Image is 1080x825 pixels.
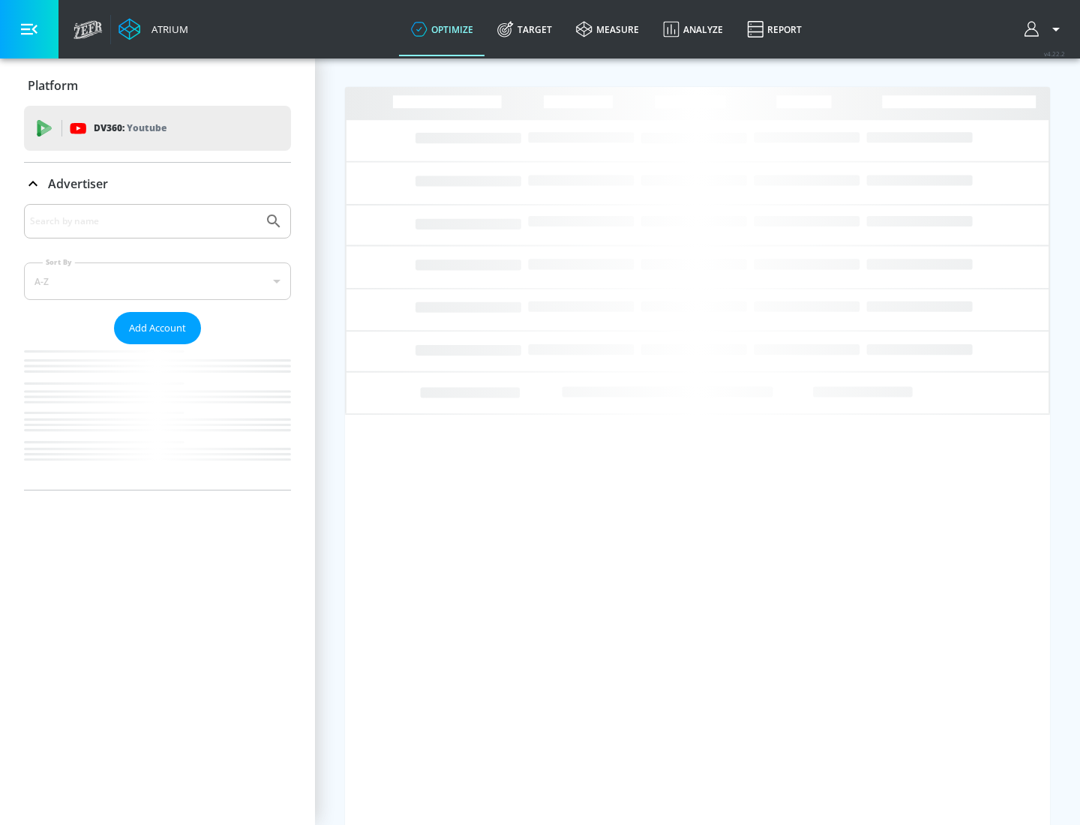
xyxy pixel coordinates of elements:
p: Advertiser [48,175,108,192]
p: DV360: [94,120,166,136]
a: Analyze [651,2,735,56]
a: Target [485,2,564,56]
a: Atrium [118,18,188,40]
button: Add Account [114,312,201,344]
a: Report [735,2,814,56]
nav: list of Advertiser [24,344,291,490]
input: Search by name [30,211,257,231]
div: Advertiser [24,163,291,205]
p: Platform [28,77,78,94]
div: Atrium [145,22,188,36]
div: A-Z [24,262,291,300]
span: v 4.22.2 [1044,49,1065,58]
span: Add Account [129,319,186,337]
a: optimize [399,2,485,56]
p: Youtube [127,120,166,136]
a: measure [564,2,651,56]
div: DV360: Youtube [24,106,291,151]
div: Platform [24,64,291,106]
div: Advertiser [24,204,291,490]
label: Sort By [43,257,75,267]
